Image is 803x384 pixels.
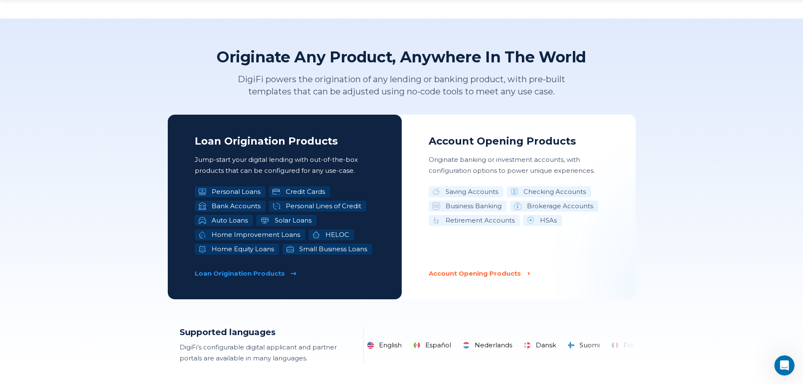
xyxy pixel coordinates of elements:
p: Account Opening Products [429,268,521,279]
li: Business Banking [429,201,507,212]
li: Small Business Loans [282,244,372,255]
li: Français [608,340,654,351]
li: English [363,340,406,351]
li: HSAs [523,215,562,226]
p: DigiFi’s configurable digital applicant and partner portals are available in many languages. [180,342,350,364]
p: DigiFi powers the origination of any lending or banking product, with pre-built templates that ca... [218,73,585,98]
li: Home Improvement Loans [195,229,305,240]
li: Retirement Accounts [429,215,520,226]
a: Loan Origination Products [195,268,375,279]
li: Español [410,340,456,351]
h2: Originate Any Product, Anywhere In The World [217,47,586,67]
li: Auto Loans [195,215,253,226]
iframe: Intercom live chat [774,355,795,376]
li: Solar Loans [256,215,317,226]
li: Suomi [564,340,604,351]
h2: Supported languages [180,326,350,338]
li: Saving Accounts [429,186,503,197]
h2: Account Opening Products [429,135,609,148]
p: Jump-start your digital lending with out-of-the-box products that can be configured for any use-c... [195,154,375,176]
li: Credit Cards [269,186,330,197]
li: Bank Accounts [195,201,266,212]
li: Personal Loans [195,186,266,197]
li: Home Equity Loans [195,244,279,255]
li: Brokerage Accounts [510,201,598,212]
li: Dansk [520,340,561,351]
li: Personal Lines of Credit [269,201,366,212]
p: Loan Origination Products [195,268,285,279]
h2: Loan Origination Products [195,135,375,148]
li: Nederlands [459,340,517,351]
a: Account Opening Products [429,268,609,279]
li: Checking Accounts [507,186,591,197]
p: Originate banking or investment accounts, with configuration options to power unique experiences. [429,154,609,176]
li: HELOC [309,229,354,240]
